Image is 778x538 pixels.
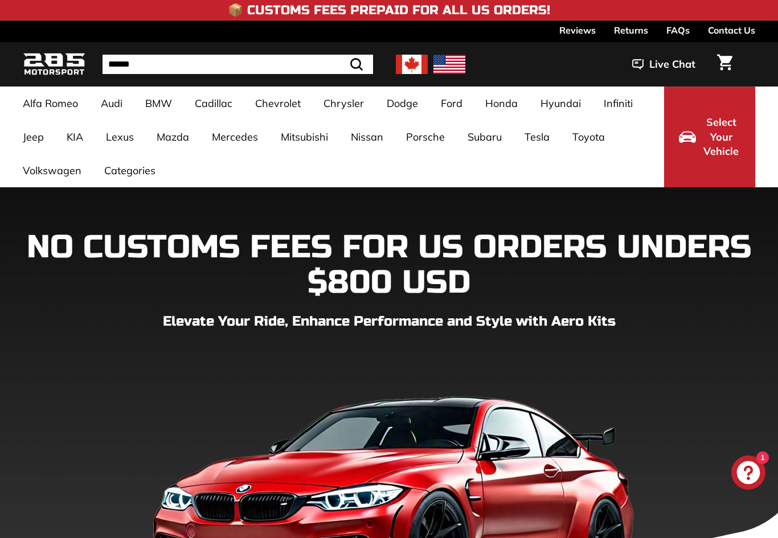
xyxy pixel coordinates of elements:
a: Ford [429,87,474,120]
a: Cadillac [183,87,244,120]
a: Categories [93,154,167,187]
a: Reviews [559,20,596,40]
a: Alfa Romeo [11,87,89,120]
a: Mitsubishi [269,120,339,154]
a: Mercedes [200,120,269,154]
a: Jeep [11,120,55,154]
p: Elevate Your Ride, Enhance Performance and Style with Aero Kits [23,311,755,332]
a: FAQs [666,20,690,40]
h1: NO CUSTOMS FEES FOR US ORDERS UNDERS $800 USD [23,230,755,300]
a: BMW [134,87,183,120]
input: Search [103,55,373,74]
a: Honda [474,87,529,120]
a: Porsche [395,120,456,154]
button: Select Your Vehicle [664,87,755,187]
img: Logo_285_Motorsport_areodynamics_components [23,51,85,78]
a: KIA [55,120,95,154]
a: Dodge [375,87,429,120]
a: Chrysler [312,87,375,120]
a: Contact Us [708,20,755,40]
a: Returns [614,20,648,40]
inbox-online-store-chat: Shopify online store chat [728,455,769,492]
span: Select Your Vehicle [702,115,740,159]
a: Hyundai [529,87,592,120]
a: Lexus [95,120,145,154]
a: Cart [710,45,739,84]
a: Infiniti [592,87,644,120]
a: Nissan [339,120,395,154]
h4: 📦 Customs Fees Prepaid for All US Orders! [228,3,550,17]
span: Live Chat [649,57,695,72]
a: Tesla [513,120,561,154]
a: Toyota [561,120,616,154]
a: Subaru [456,120,513,154]
button: Live Chat [617,50,710,79]
a: Audi [89,87,134,120]
a: Mazda [145,120,200,154]
a: Chevrolet [244,87,312,120]
a: Volkswagen [11,154,93,187]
